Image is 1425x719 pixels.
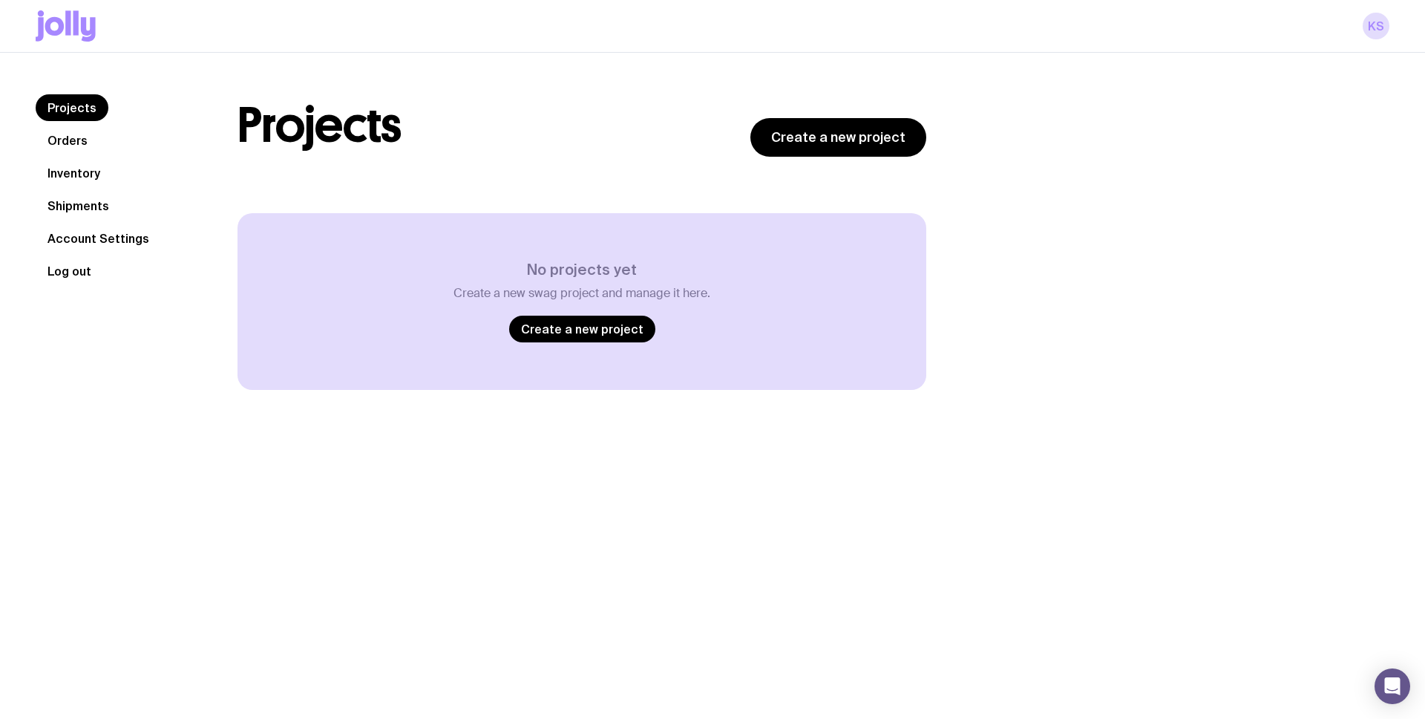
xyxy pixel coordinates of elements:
[509,316,655,342] a: Create a new project
[36,192,121,219] a: Shipments
[237,102,402,149] h1: Projects
[750,118,926,157] a: Create a new project
[1363,13,1389,39] a: kS
[36,94,108,121] a: Projects
[36,160,112,186] a: Inventory
[1375,668,1410,704] div: Open Intercom Messenger
[36,258,103,284] button: Log out
[453,261,710,279] h3: No projects yet
[36,127,99,154] a: Orders
[36,225,161,252] a: Account Settings
[453,286,710,301] p: Create a new swag project and manage it here.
